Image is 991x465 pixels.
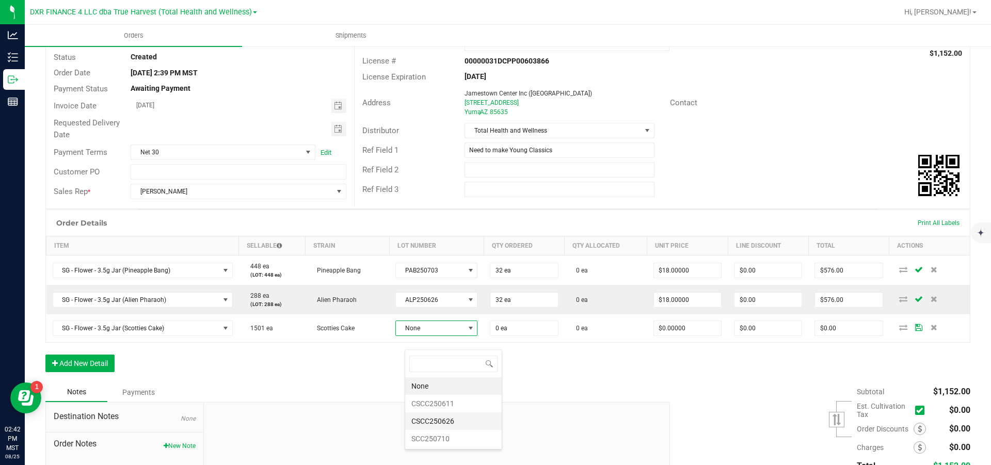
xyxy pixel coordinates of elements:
[918,219,960,227] span: Print All Labels
[45,382,107,402] div: Notes
[242,25,459,46] a: Shipments
[465,108,481,116] span: Yuma
[54,68,90,77] span: Order Date
[54,148,107,157] span: Payment Terms
[54,410,196,423] span: Destination Notes
[396,263,464,278] span: PAB250703
[389,236,484,255] th: Lot Number
[54,118,120,139] span: Requested Delivery Date
[654,321,721,335] input: 0
[53,321,219,335] span: SG - Flower - 3.5g Jar (Scotties Cake)
[405,377,502,395] li: None
[54,53,76,62] span: Status
[312,296,357,303] span: Alien Pharaoh
[131,145,302,159] span: Net 30
[181,415,196,422] span: None
[245,263,269,270] span: 448 ea
[465,72,486,81] strong: [DATE]
[25,25,242,46] a: Orders
[362,165,398,174] span: Ref Field 2
[571,325,588,332] span: 0 ea
[321,149,331,156] a: Edit
[815,293,882,307] input: 0
[857,425,914,433] span: Order Discounts
[46,236,239,255] th: Item
[949,424,970,434] span: $0.00
[164,441,196,451] button: New Note
[734,263,802,278] input: 0
[911,324,926,330] span: Save Order Detail
[911,296,926,302] span: Save Order Detail
[926,266,942,272] span: Delete Order Detail
[362,146,398,155] span: Ref Field 1
[490,293,557,307] input: 0
[30,8,252,17] span: DXR FINANCE 4 LLC dba True Harvest (Total Health and Wellness)
[131,84,190,92] strong: Awaiting Payment
[405,395,502,412] li: CSCC250611
[396,321,464,335] span: None
[110,31,157,40] span: Orders
[734,293,802,307] input: 0
[312,267,361,274] span: Pineapple Bang
[728,236,808,255] th: Line Discount
[53,263,233,278] span: NO DATA FOUND
[465,123,641,138] span: Total Health and Wellness
[312,325,355,332] span: Scotties Cake
[565,236,647,255] th: Qty Allocated
[8,74,18,85] inline-svg: Outbound
[808,236,889,255] th: Total
[490,108,508,116] span: 85635
[949,405,970,415] span: $0.00
[10,382,41,413] iframe: Resource center
[654,293,721,307] input: 0
[479,108,480,116] span: ,
[53,292,233,308] span: NO DATA FOUND
[245,271,299,279] p: (LOT: 448 ea)
[56,219,107,227] h1: Order Details
[911,266,926,272] span: Save Order Detail
[54,187,88,196] span: Sales Rep
[8,30,18,40] inline-svg: Analytics
[933,387,970,396] span: $1,152.00
[480,108,488,116] span: AZ
[322,31,380,40] span: Shipments
[465,99,519,106] span: [STREET_ADDRESS]
[54,438,196,450] span: Order Notes
[915,404,929,418] span: Calculate cultivation tax
[30,381,43,393] iframe: Resource center unread badge
[362,56,396,66] span: License #
[362,185,398,194] span: Ref Field 3
[815,263,882,278] input: 0
[490,321,557,335] input: 0
[571,296,588,303] span: 0 ea
[654,263,721,278] input: 0
[5,453,20,460] p: 08/25
[926,324,942,330] span: Delete Order Detail
[670,98,697,107] span: Contact
[918,155,960,196] img: Scan me!
[405,412,502,430] li: CSCC250626
[857,402,911,419] span: Est. Cultivation Tax
[131,53,157,61] strong: Created
[465,90,592,97] span: Jamestown Center Inc ([GEOGRAPHIC_DATA])
[647,236,728,255] th: Unit Price
[53,263,219,278] span: SG - Flower - 3.5g Jar (Pineapple Bang)
[54,101,97,110] span: Invoice Date
[331,122,346,136] span: Toggle calendar
[362,98,391,107] span: Address
[331,99,346,113] span: Toggle calendar
[362,126,399,135] span: Distributor
[54,84,108,93] span: Payment Status
[889,236,970,255] th: Actions
[245,292,269,299] span: 288 ea
[5,425,20,453] p: 02:42 PM MST
[362,72,426,82] span: License Expiration
[245,325,273,332] span: 1501 ea
[949,442,970,452] span: $0.00
[930,49,962,57] strong: $1,152.00
[245,300,299,308] p: (LOT: 288 ea)
[53,293,219,307] span: SG - Flower - 3.5g Jar (Alien Pharaoh)
[918,155,960,196] qrcode: 00002355
[306,236,390,255] th: Strain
